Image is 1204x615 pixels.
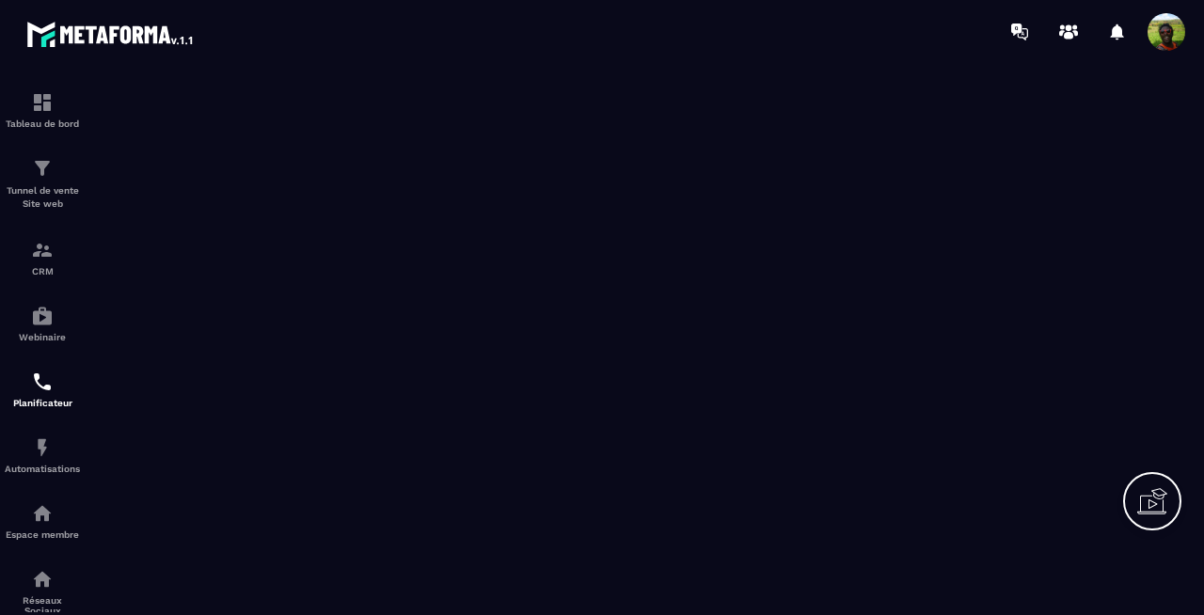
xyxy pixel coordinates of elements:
[5,464,80,474] p: Automatisations
[5,118,80,129] p: Tableau de bord
[5,266,80,276] p: CRM
[31,91,54,114] img: formation
[31,157,54,180] img: formation
[31,239,54,261] img: formation
[5,77,80,143] a: formationformationTableau de bord
[31,568,54,591] img: social-network
[5,291,80,356] a: automationsautomationsWebinaire
[5,422,80,488] a: automationsautomationsAutomatisations
[5,398,80,408] p: Planificateur
[5,143,80,225] a: formationformationTunnel de vente Site web
[5,225,80,291] a: formationformationCRM
[5,529,80,540] p: Espace membre
[26,17,196,51] img: logo
[31,502,54,525] img: automations
[5,332,80,342] p: Webinaire
[31,436,54,459] img: automations
[5,184,80,211] p: Tunnel de vente Site web
[5,488,80,554] a: automationsautomationsEspace membre
[31,305,54,327] img: automations
[31,371,54,393] img: scheduler
[5,356,80,422] a: schedulerschedulerPlanificateur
